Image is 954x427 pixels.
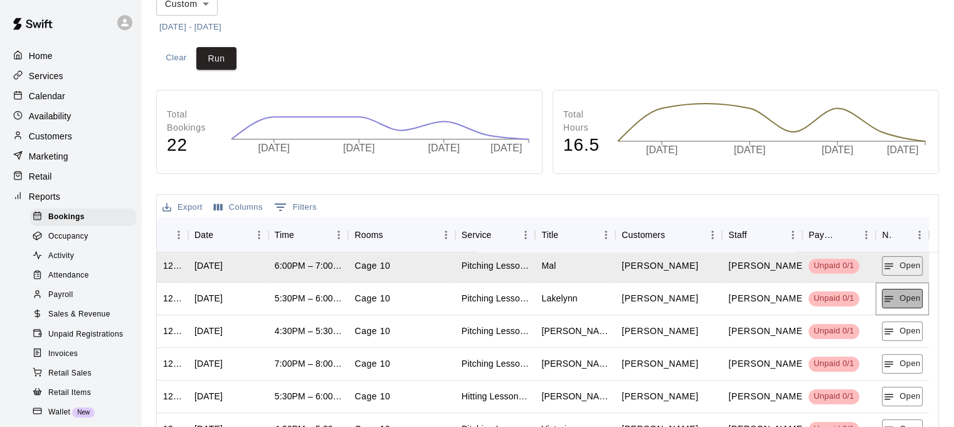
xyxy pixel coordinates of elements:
[30,247,141,266] a: Activity
[354,357,390,370] p: Cage 10
[808,324,859,339] div: Has not paid: Kennedy Gentry
[169,225,188,244] button: Menu
[29,170,52,183] p: Retail
[48,269,89,282] span: Attendance
[167,134,218,156] h4: 22
[30,364,141,383] a: Retail Sales
[30,345,136,363] div: Invoices
[275,390,342,403] div: 5:30PM – 6:00PM
[163,259,182,272] div: 1257338
[462,292,529,305] div: Pitching Lesson [30 min]
[882,322,923,341] button: Open
[48,230,88,243] span: Occupancy
[29,50,53,62] p: Home
[194,357,223,370] div: Tue, Aug 12, 2025
[250,225,268,244] button: Menu
[48,308,110,321] span: Sales & Revenue
[48,348,78,360] span: Invoices
[808,293,859,305] span: Unpaid 0/1
[10,127,131,146] a: Customers
[437,225,455,244] button: Menu
[29,190,60,203] p: Reports
[30,383,141,403] a: Retail Items
[30,247,136,265] div: Activity
[462,357,529,370] div: Pitching Lesson [1hour]
[156,18,225,37] button: [DATE] - [DATE]
[728,325,805,338] p: Michelle LaCourse
[213,226,231,244] button: Sort
[808,259,859,274] div: Has not paid: Malloree Harr
[808,291,859,306] div: Has not paid: Lakelynn Ezell
[462,390,529,403] div: Hitting Lesson [30 min]
[728,292,805,305] p: Michelle LaCourse
[893,226,910,244] button: Sort
[271,197,320,217] button: Show filters
[29,110,72,122] p: Availability
[10,46,131,65] div: Home
[10,147,131,166] a: Marketing
[275,217,294,252] div: Time
[541,217,558,252] div: Title
[10,87,131,105] a: Calendar
[882,387,923,406] button: Open
[163,292,182,305] div: 1257315
[490,143,522,153] tspan: [DATE]
[30,326,136,343] div: Unpaid Registrations
[808,358,859,370] span: Unpaid 0/1
[48,328,123,341] span: Unpaid Registrations
[455,217,536,252] div: Service
[10,107,131,126] a: Availability
[882,217,893,252] div: Notes
[163,357,182,370] div: 1257239
[383,226,401,244] button: Sort
[728,390,805,403] p: Michelle LaCourse
[882,256,923,276] button: Open
[194,259,223,272] div: Wed, Aug 13, 2025
[30,404,136,421] div: WalletNew
[541,259,556,272] div: Mal
[808,357,859,372] div: Has not paid: Emmaline Owens
[728,259,805,273] p: Michelle LaCourse
[802,217,876,252] div: Payment
[783,225,802,244] button: Menu
[30,227,141,246] a: Occupancy
[30,207,141,227] a: Bookings
[30,208,136,226] div: Bookings
[622,217,665,252] div: Customers
[29,70,63,82] p: Services
[30,325,141,344] a: Unpaid Registrations
[558,226,576,244] button: Sort
[354,325,390,338] p: Cage 10
[157,217,188,252] div: ID
[268,217,349,252] div: Time
[887,144,918,155] tspan: [DATE]
[10,167,131,186] a: Retail
[30,365,136,382] div: Retail Sales
[728,217,746,252] div: Staff
[48,289,73,301] span: Payroll
[294,226,312,244] button: Sort
[30,403,141,422] a: WalletNew
[622,390,698,403] p: Avery Danz
[882,354,923,374] button: Open
[646,144,677,155] tspan: [DATE]
[258,143,290,153] tspan: [DATE]
[747,226,765,244] button: Sort
[48,367,92,380] span: Retail Sales
[734,144,765,155] tspan: [DATE]
[30,384,136,402] div: Retail Items
[30,344,141,364] a: Invoices
[30,228,136,246] div: Occupancy
[876,217,929,252] div: Notes
[343,143,374,153] tspan: [DATE]
[159,198,206,217] button: Export
[48,387,91,399] span: Retail Items
[10,67,131,85] div: Services
[808,217,839,252] div: Payment
[10,187,131,206] a: Reports
[857,225,876,244] button: Menu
